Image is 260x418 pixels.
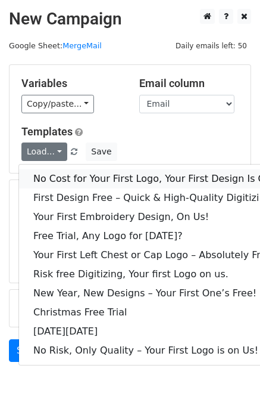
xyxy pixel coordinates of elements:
[86,143,117,161] button: Save
[9,41,102,50] small: Google Sheet:
[201,361,260,418] iframe: Chat Widget
[21,125,73,138] a: Templates
[9,9,251,29] h2: New Campaign
[21,95,94,113] a: Copy/paste...
[21,143,67,161] a: Load...
[171,39,251,52] span: Daily emails left: 50
[139,77,239,90] h5: Email column
[21,77,121,90] h5: Variables
[9,339,48,362] a: Send
[171,41,251,50] a: Daily emails left: 50
[62,41,102,50] a: MergeMail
